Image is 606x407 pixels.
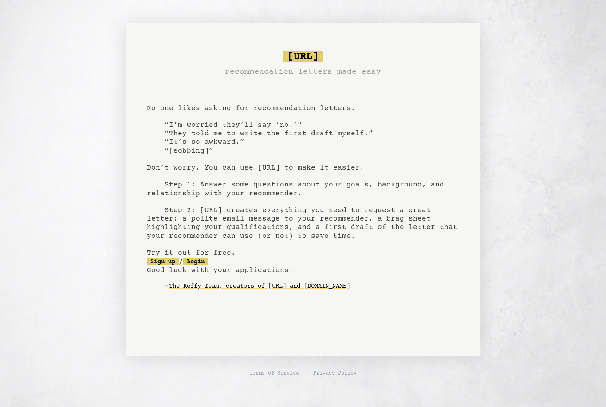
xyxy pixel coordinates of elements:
[313,370,357,377] a: Privacy Policy
[249,370,299,377] a: Terms of Service
[283,51,323,62] span: [URL]
[147,48,459,308] pre: No one likes asking for recommendation letters. “I’m worried they’ll say ‘no.’” “They told me to ...
[165,282,459,291] div: -
[147,258,179,265] a: Sign up
[225,66,381,78] h3: recommendation letters made easy
[183,258,208,265] a: Login
[169,279,350,293] a: The Reffy Team, creators of [URL] and [DOMAIN_NAME]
